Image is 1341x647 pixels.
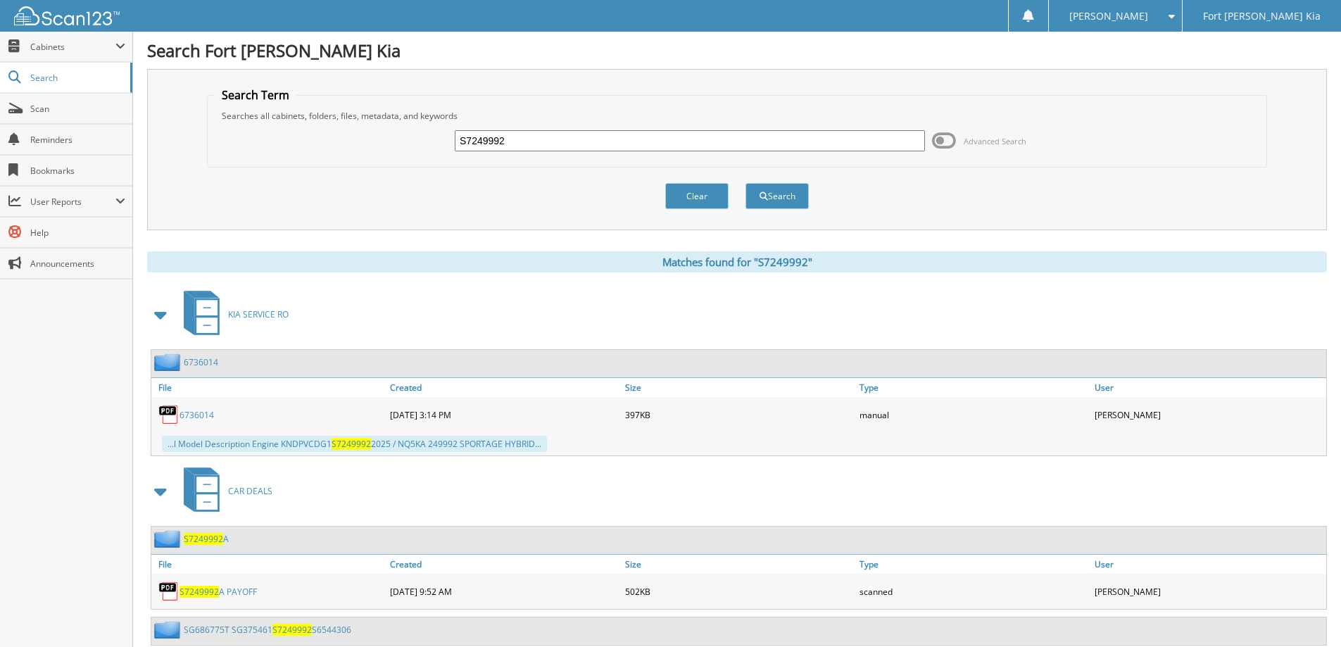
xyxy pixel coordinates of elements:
[154,530,184,548] img: folder2.png
[158,581,180,602] img: PDF.png
[30,196,115,208] span: User Reports
[386,577,622,605] div: [DATE] 9:52 AM
[30,165,125,177] span: Bookmarks
[622,378,857,397] a: Size
[856,555,1091,574] a: Type
[272,624,312,636] span: S7249992
[184,533,223,545] span: S7249992
[180,586,219,598] span: S7249992
[386,555,622,574] a: Created
[1069,12,1148,20] span: [PERSON_NAME]
[622,555,857,574] a: Size
[622,401,857,429] div: 397KB
[158,404,180,425] img: PDF.png
[30,227,125,239] span: Help
[30,258,125,270] span: Announcements
[1091,378,1326,397] a: User
[1091,555,1326,574] a: User
[964,136,1026,146] span: Advanced Search
[151,378,386,397] a: File
[14,6,120,25] img: scan123-logo-white.svg
[856,401,1091,429] div: manual
[228,485,272,497] span: CAR DEALS
[175,463,272,519] a: CAR DEALS
[665,183,729,209] button: Clear
[386,378,622,397] a: Created
[162,436,547,452] div: ...l Model Description Engine KNDPVCDG1 2025 / NQ5KA 249992 SPORTAGE HYBRID...
[386,401,622,429] div: [DATE] 3:14 PM
[1091,577,1326,605] div: [PERSON_NAME]
[30,72,123,84] span: Search
[228,308,289,320] span: KIA SERVICE RO
[184,356,218,368] a: 6736014
[180,409,214,421] a: 6736014
[1203,12,1321,20] span: Fort [PERSON_NAME] Kia
[154,353,184,371] img: folder2.png
[180,586,257,598] a: S7249992A PAYOFF
[215,87,296,103] legend: Search Term
[30,41,115,53] span: Cabinets
[184,624,351,636] a: SG686775T SG375461S7249992S6544306
[1271,579,1341,647] iframe: Chat Widget
[856,577,1091,605] div: scanned
[745,183,809,209] button: Search
[151,555,386,574] a: File
[154,621,184,639] img: folder2.png
[184,533,229,545] a: S7249992A
[147,39,1327,62] h1: Search Fort [PERSON_NAME] Kia
[622,577,857,605] div: 502KB
[175,287,289,342] a: KIA SERVICE RO
[1091,401,1326,429] div: [PERSON_NAME]
[215,110,1259,122] div: Searches all cabinets, folders, files, metadata, and keywords
[332,438,371,450] span: S7249992
[856,378,1091,397] a: Type
[30,103,125,115] span: Scan
[30,134,125,146] span: Reminders
[147,251,1327,272] div: Matches found for "S7249992"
